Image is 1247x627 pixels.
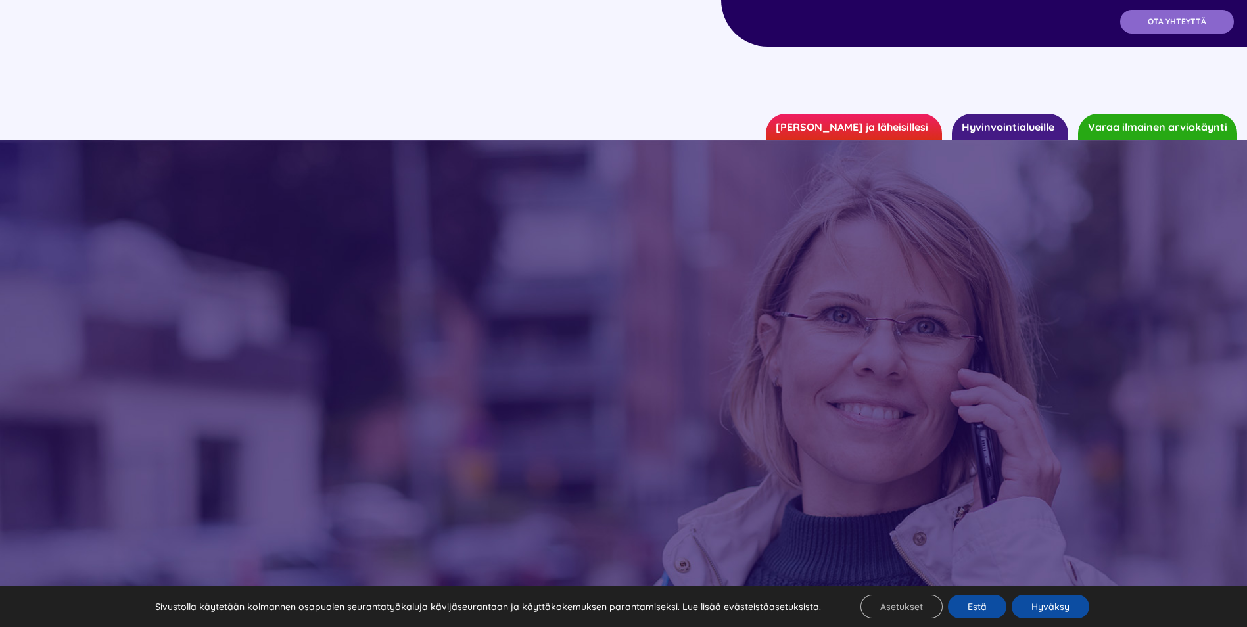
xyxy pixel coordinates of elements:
span: OTA YHTEYTTÄ [1148,17,1206,26]
p: Sivustolla käytetään kolmannen osapuolen seurantatyökaluja kävijäseurantaan ja käyttäkokemuksen p... [155,601,821,613]
button: Estä [948,595,1006,618]
button: Asetukset [860,595,943,618]
button: asetuksista [769,601,819,613]
a: OTA YHTEYTTÄ [1120,10,1234,34]
a: Hyvinvointialueille [952,114,1068,140]
button: Hyväksy [1012,595,1089,618]
a: Varaa ilmainen arviokäynti [1078,114,1237,140]
a: [PERSON_NAME] ja läheisillesi [766,114,942,140]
